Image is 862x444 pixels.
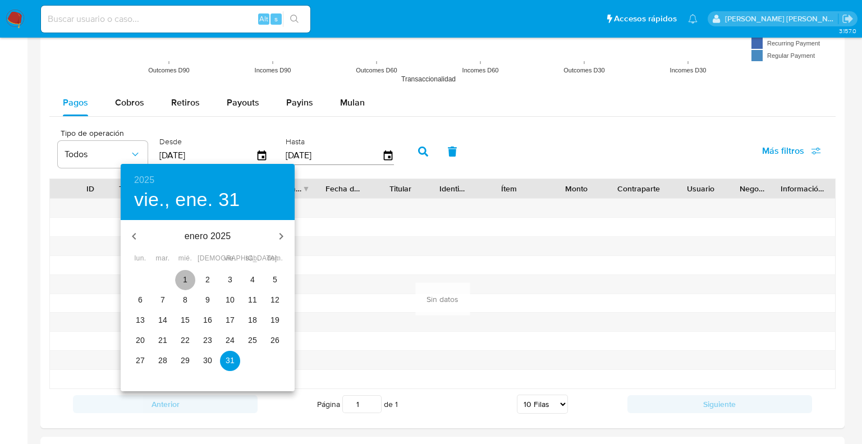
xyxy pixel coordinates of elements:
p: 10 [226,294,235,305]
button: 5 [265,270,285,290]
button: 31 [220,351,240,371]
p: 22 [181,335,190,346]
p: 31 [226,355,235,366]
button: 9 [198,290,218,310]
p: 24 [226,335,235,346]
p: 30 [203,355,212,366]
button: 18 [242,310,263,331]
p: 26 [270,335,279,346]
p: 16 [203,314,212,326]
p: 2 [205,274,210,285]
button: 30 [198,351,218,371]
span: lun. [130,253,150,264]
p: 20 [136,335,145,346]
p: 4 [250,274,255,285]
button: 26 [265,331,285,351]
p: 18 [248,314,257,326]
button: vie., ene. 31 [134,188,240,212]
button: 2025 [134,172,154,188]
button: 4 [242,270,263,290]
p: 9 [205,294,210,305]
button: 13 [130,310,150,331]
button: 21 [153,331,173,351]
p: 23 [203,335,212,346]
span: mié. [175,253,195,264]
button: 6 [130,290,150,310]
p: 5 [273,274,277,285]
button: 25 [242,331,263,351]
p: 19 [270,314,279,326]
button: 15 [175,310,195,331]
p: 3 [228,274,232,285]
p: 25 [248,335,257,346]
button: 3 [220,270,240,290]
button: 2 [198,270,218,290]
span: mar. [153,253,173,264]
button: 24 [220,331,240,351]
span: [DEMOGRAPHIC_DATA]. [198,253,218,264]
button: 14 [153,310,173,331]
p: 7 [161,294,165,305]
button: 28 [153,351,173,371]
p: 6 [138,294,143,305]
p: 8 [183,294,187,305]
button: 1 [175,270,195,290]
button: 8 [175,290,195,310]
p: 29 [181,355,190,366]
button: 22 [175,331,195,351]
button: 12 [265,290,285,310]
p: 21 [158,335,167,346]
p: 17 [226,314,235,326]
p: enero 2025 [148,230,268,243]
button: 11 [242,290,263,310]
span: dom. [265,253,285,264]
button: 29 [175,351,195,371]
button: 16 [198,310,218,331]
p: 1 [183,274,187,285]
p: 28 [158,355,167,366]
p: 15 [181,314,190,326]
button: 19 [265,310,285,331]
button: 10 [220,290,240,310]
p: 13 [136,314,145,326]
button: 23 [198,331,218,351]
p: 14 [158,314,167,326]
button: 17 [220,310,240,331]
button: 27 [130,351,150,371]
p: 11 [248,294,257,305]
p: 12 [270,294,279,305]
span: vie. [220,253,240,264]
button: 7 [153,290,173,310]
button: 20 [130,331,150,351]
p: 27 [136,355,145,366]
span: sáb. [242,253,263,264]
